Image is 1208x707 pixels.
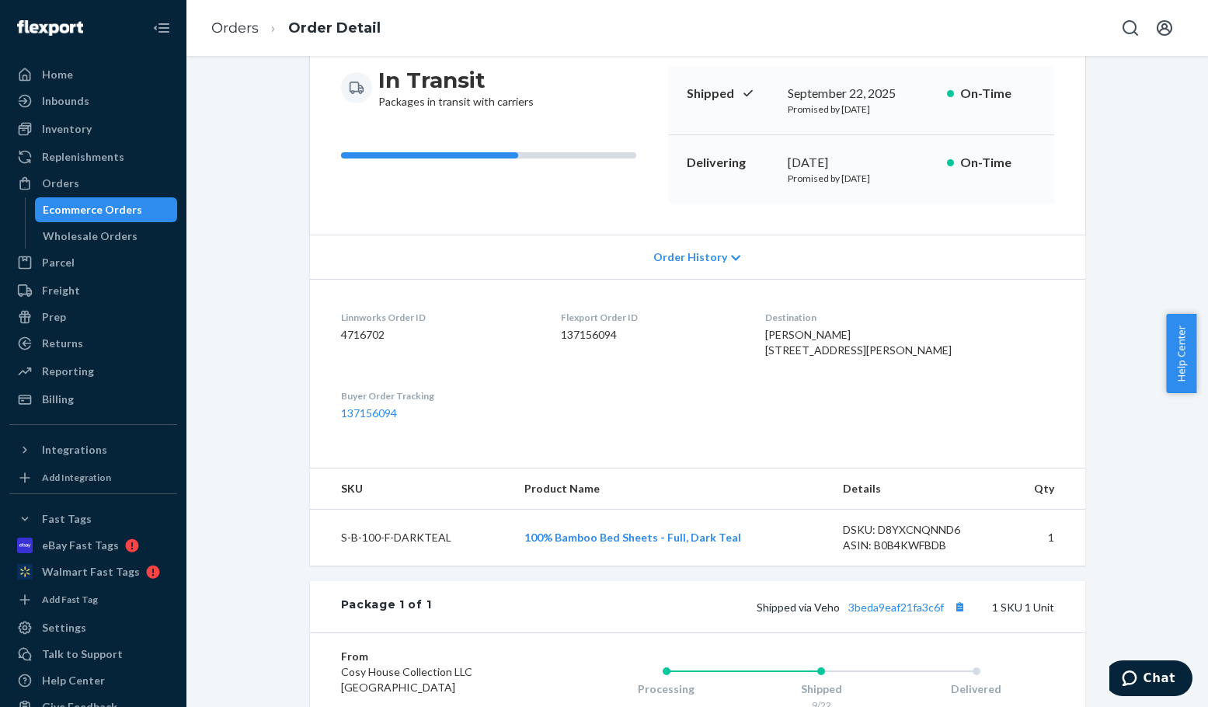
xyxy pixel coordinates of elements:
div: Help Center [42,673,105,688]
div: [DATE] [788,154,935,172]
div: Reporting [42,364,94,379]
div: Home [42,67,73,82]
dt: Buyer Order Tracking [341,389,537,402]
button: Talk to Support [9,642,177,667]
div: Replenishments [42,149,124,165]
p: Delivering [687,154,775,172]
div: Inventory [42,121,92,137]
p: Promised by [DATE] [788,103,935,116]
a: Prep [9,305,177,329]
td: S-B-100-F-DARKTEAL [310,510,513,566]
dd: 137156094 [561,327,740,343]
div: 1 SKU 1 Unit [431,597,1053,617]
a: 100% Bamboo Bed Sheets - Full, Dark Teal [524,531,741,544]
div: ASIN: B0B4KWFBDB [843,538,989,553]
div: Add Fast Tag [42,593,98,606]
div: Delivered [899,681,1054,697]
img: Flexport logo [17,20,83,36]
a: Orders [211,19,259,37]
div: Shipped [743,681,899,697]
a: Settings [9,615,177,640]
button: Open Search Box [1115,12,1146,44]
button: Close Navigation [146,12,177,44]
a: Order Detail [288,19,381,37]
div: Add Integration [42,471,111,484]
button: Help Center [1166,314,1196,393]
span: Cosy House Collection LLC [GEOGRAPHIC_DATA] [341,665,472,694]
div: Freight [42,283,80,298]
dt: Destination [765,311,1054,324]
td: 1 [1001,510,1084,566]
div: Package 1 of 1 [341,597,432,617]
dt: Linnworks Order ID [341,311,537,324]
a: 137156094 [341,406,397,420]
p: On-Time [960,85,1036,103]
div: Packages in transit with carriers [378,66,534,110]
div: Inbounds [42,93,89,109]
h3: In Transit [378,66,534,94]
a: Replenishments [9,145,177,169]
th: SKU [310,468,513,510]
iframe: Opens a widget where you can chat to one of our agents [1109,660,1192,699]
ol: breadcrumbs [199,5,393,51]
button: Integrations [9,437,177,462]
a: Freight [9,278,177,303]
div: Wholesale Orders [43,228,138,244]
div: Ecommerce Orders [43,202,142,218]
p: On-Time [960,154,1036,172]
a: Ecommerce Orders [35,197,178,222]
th: Qty [1001,468,1084,510]
a: Wholesale Orders [35,224,178,249]
a: Help Center [9,668,177,693]
p: Shipped [687,85,775,103]
button: Open account menu [1149,12,1180,44]
a: eBay Fast Tags [9,533,177,558]
th: Details [830,468,1001,510]
div: Parcel [42,255,75,270]
div: Walmart Fast Tags [42,564,140,580]
div: September 22, 2025 [788,85,935,103]
div: Billing [42,392,74,407]
div: Integrations [42,442,107,458]
span: [PERSON_NAME] [STREET_ADDRESS][PERSON_NAME] [765,328,952,357]
div: Fast Tags [42,511,92,527]
button: Copy tracking number [950,597,970,617]
a: 3beda9eaf21fa3c6f [848,601,944,614]
div: Returns [42,336,83,351]
a: Returns [9,331,177,356]
div: Prep [42,309,66,325]
a: Inbounds [9,89,177,113]
button: Fast Tags [9,507,177,531]
div: DSKU: D8YXCNQNND6 [843,522,989,538]
a: Orders [9,171,177,196]
div: eBay Fast Tags [42,538,119,553]
p: Promised by [DATE] [788,172,935,185]
th: Product Name [512,468,830,510]
a: Parcel [9,250,177,275]
a: Add Integration [9,468,177,487]
a: Billing [9,387,177,412]
a: Add Fast Tag [9,590,177,609]
div: Settings [42,620,86,636]
div: Talk to Support [42,646,123,662]
div: Orders [42,176,79,191]
dd: 4716702 [341,327,537,343]
a: Walmart Fast Tags [9,559,177,584]
dt: Flexport Order ID [561,311,740,324]
a: Home [9,62,177,87]
a: Inventory [9,117,177,141]
a: Reporting [9,359,177,384]
span: Shipped via Veho [757,601,970,614]
dt: From [341,649,527,664]
span: Order History [653,249,727,265]
div: Processing [589,681,744,697]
